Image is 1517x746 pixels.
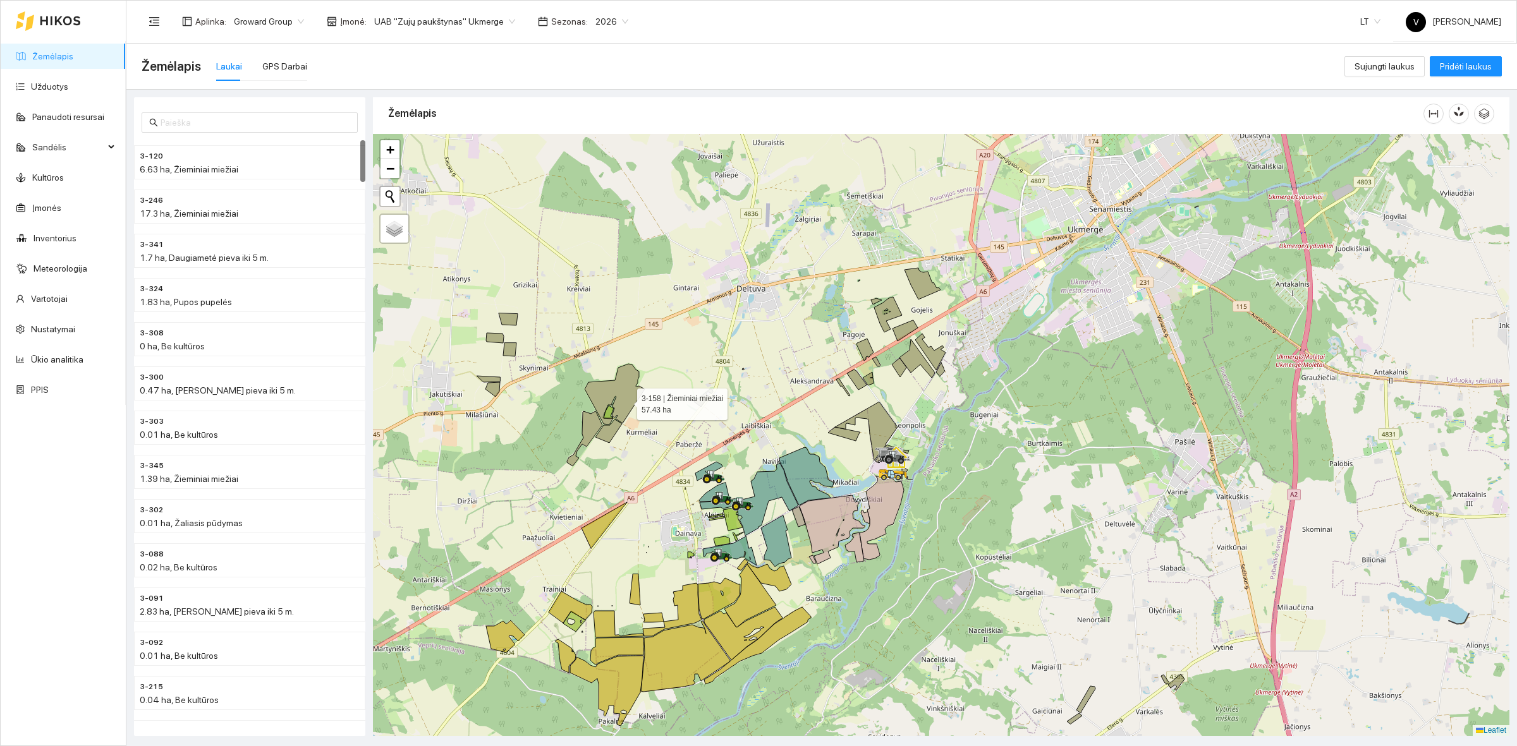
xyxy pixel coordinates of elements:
a: Meteorologija [34,263,87,274]
a: Užduotys [31,81,68,92]
span: 0.01 ha, Be kultūros [140,651,218,661]
div: Žemėlapis [388,95,1423,131]
span: Žemėlapis [142,56,201,76]
span: Pridėti laukus [1440,59,1492,73]
input: Paieška [161,116,350,129]
span: Sujungti laukus [1355,59,1415,73]
a: Nustatymai [31,324,75,334]
span: 2.83 ha, [PERSON_NAME] pieva iki 5 m. [140,606,294,617]
span: − [386,160,394,176]
button: menu-fold [142,9,167,34]
span: 17.3 ha, Žieminiai miežiai [140,208,238,219]
span: 3-300 [140,371,164,383]
a: Vartotojai [31,294,68,304]
a: Žemėlapis [32,51,73,61]
a: Sujungti laukus [1344,61,1425,71]
span: 3-324 [140,283,163,295]
span: search [149,118,158,127]
span: 3-120 [140,150,163,162]
span: 1.83 ha, Pupos pupelės [140,297,232,307]
span: 0.47 ha, [PERSON_NAME] pieva iki 5 m. [140,385,296,395]
span: Įmonė : [340,15,367,28]
span: 3-091 [140,593,164,605]
a: Layers [381,215,408,243]
span: menu-fold [149,16,160,27]
a: Pridėti laukus [1430,61,1502,71]
span: 0.01 ha, Žaliasis pūdymas [140,518,243,528]
span: UAB "Zujų paukštynas" Ukmerge [374,12,515,31]
span: 0.04 ha, Be kultūros [140,695,219,705]
span: 1.39 ha, Žieminiai miežiai [140,474,238,484]
span: Groward Group [234,12,304,31]
span: calendar [538,16,548,27]
a: Ūkio analitika [31,354,83,364]
span: Sezonas : [551,15,588,28]
button: Initiate a new search [381,187,399,206]
span: 3-303 [140,416,164,428]
span: 3-308 [140,327,164,339]
button: Sujungti laukus [1344,56,1425,76]
span: LT [1360,12,1380,31]
span: Sandėlis [32,135,104,160]
a: PPIS [31,385,49,395]
span: + [386,141,394,157]
button: Pridėti laukus [1430,56,1502,76]
a: Įmonės [32,203,61,213]
span: 0.01 ha, Be kultūros [140,430,218,440]
a: Zoom out [381,159,399,178]
span: column-width [1424,109,1443,119]
span: shop [327,16,337,27]
span: 3-215 [140,681,163,693]
span: 1.7 ha, Daugiametė pieva iki 5 m. [140,253,269,263]
span: 3-341 [140,239,164,251]
span: 3-092 [140,637,163,649]
div: GPS Darbai [262,59,307,73]
a: Inventorius [34,233,76,243]
span: V [1413,12,1419,32]
a: Kultūros [32,172,64,183]
div: Laukai [216,59,242,73]
span: 3-345 [140,460,164,472]
span: [PERSON_NAME] [1406,16,1501,27]
span: 3-302 [140,504,163,516]
span: 2026 [595,12,628,31]
span: 3-088 [140,548,164,560]
span: Aplinka : [195,15,226,28]
a: Panaudoti resursai [32,112,104,122]
a: Zoom in [381,140,399,159]
span: 0.02 ha, Be kultūros [140,562,217,572]
span: 3-246 [140,195,163,207]
a: Leaflet [1476,726,1506,735]
button: column-width [1423,104,1444,124]
span: layout [182,16,192,27]
span: 6.63 ha, Žieminiai miežiai [140,164,238,174]
span: 0 ha, Be kultūros [140,341,205,351]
